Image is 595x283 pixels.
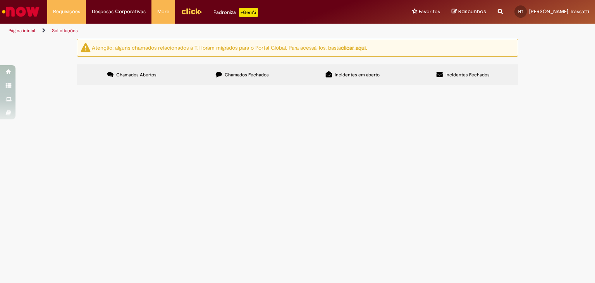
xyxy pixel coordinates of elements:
[452,8,486,16] a: Rascunhos
[9,28,35,34] a: Página inicial
[445,72,490,78] span: Incidentes Fechados
[458,8,486,15] span: Rascunhos
[6,24,391,38] ul: Trilhas de página
[92,44,367,51] ng-bind-html: Atenção: alguns chamados relacionados a T.I foram migrados para o Portal Global. Para acessá-los,...
[529,8,589,15] span: [PERSON_NAME] Trassatti
[157,8,169,16] span: More
[53,8,80,16] span: Requisições
[341,44,367,51] a: clicar aqui.
[419,8,440,16] span: Favoritos
[518,9,523,14] span: HT
[92,8,146,16] span: Despesas Corporativas
[335,72,380,78] span: Incidentes em aberto
[213,8,258,17] div: Padroniza
[1,4,41,19] img: ServiceNow
[52,28,78,34] a: Solicitações
[116,72,156,78] span: Chamados Abertos
[225,72,269,78] span: Chamados Fechados
[239,8,258,17] p: +GenAi
[181,5,202,17] img: click_logo_yellow_360x200.png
